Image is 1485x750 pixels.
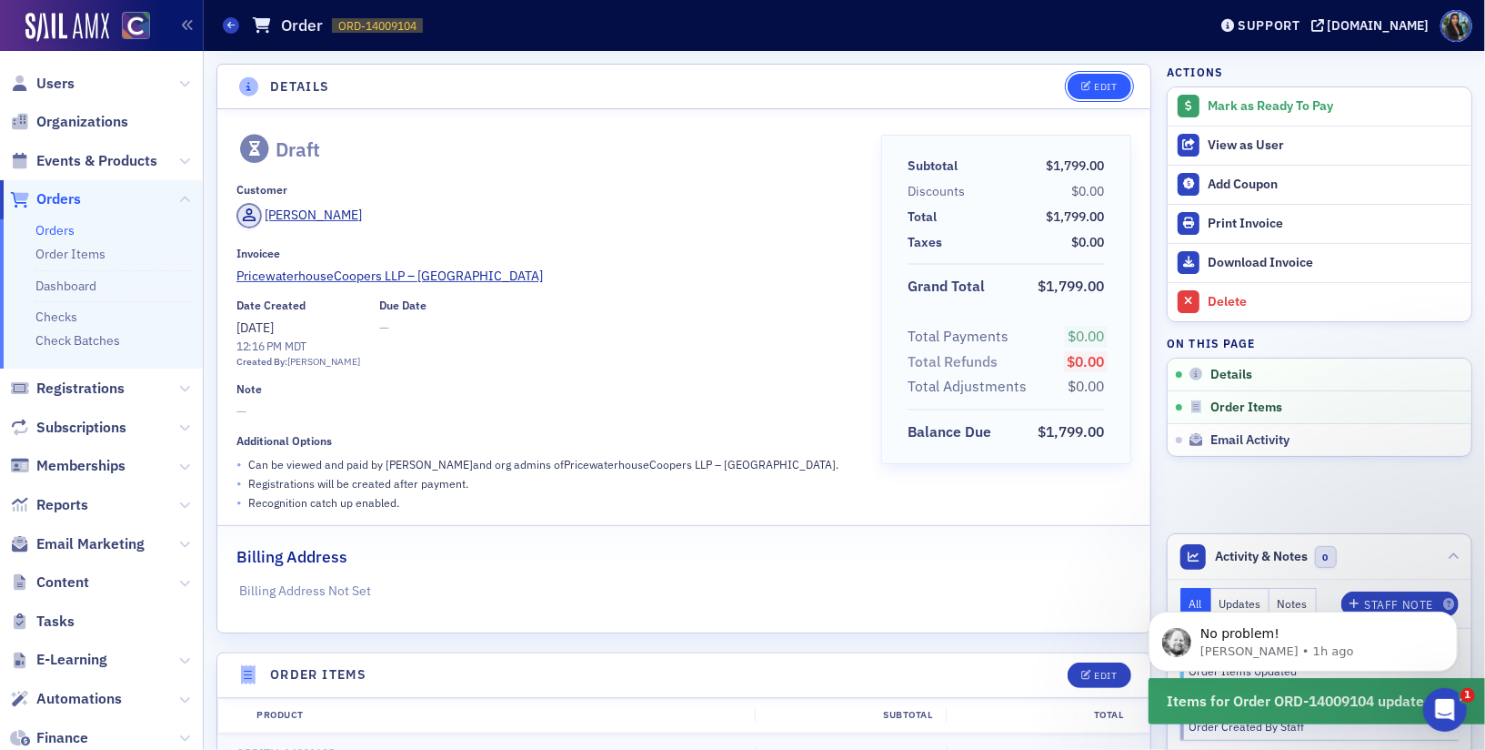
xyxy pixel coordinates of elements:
[35,246,105,262] a: Order Items
[313,29,346,62] div: Close
[18,245,346,340] div: Recent messageProfile image for AidanNo problem![PERSON_NAME]•1h ago
[1189,718,1447,735] div: Order Created By Staff
[1047,157,1105,174] span: $1,799.00
[236,299,306,312] div: Date Created
[36,495,88,515] span: Reports
[1311,19,1436,32] button: [DOMAIN_NAME]
[236,247,280,260] div: Invoicee
[908,157,964,176] span: Subtotal
[35,222,75,238] a: Orders
[36,534,145,554] span: Email Marketing
[281,15,323,36] h1: Order
[10,650,107,670] a: E-Learning
[1210,367,1252,383] span: Details
[908,421,991,443] div: Balance Due
[908,326,1008,348] div: Total Payments
[276,137,320,161] div: Draft
[10,728,88,748] a: Finance
[908,421,998,443] span: Balance Due
[36,112,128,132] span: Organizations
[236,267,856,286] a: PricewaterhouseCoopers LLP – [GEOGRAPHIC_DATA]
[908,326,1015,348] span: Total Payments
[121,568,242,641] button: Messages
[26,512,337,549] button: Search for help
[1238,17,1300,34] div: Support
[36,74,75,94] span: Users
[270,665,366,684] h4: Order Items
[10,573,89,593] a: Content
[1168,282,1471,321] button: Delete
[1440,10,1472,42] span: Profile
[1208,216,1462,232] div: Print Invoice
[74,443,326,462] div: Status: All Systems Operational
[1167,64,1223,80] h4: Actions
[37,365,304,384] div: Send us a message
[36,189,81,209] span: Orders
[236,493,242,512] span: •
[10,74,75,94] a: Users
[36,456,125,476] span: Memberships
[236,267,543,286] span: PricewaterhouseCoopers LLP – Denver
[908,182,965,201] div: Discounts
[908,233,948,252] span: Taxes
[35,278,96,294] a: Dashboard
[236,434,332,448] div: Additional Options
[1068,352,1105,370] span: $0.00
[25,13,109,42] img: SailAMX
[1168,87,1471,126] button: Mark as Ready To Pay
[338,18,416,34] span: ORD-14009104
[37,521,147,540] span: Search for help
[248,494,399,511] p: Recognition catch up enabled.
[36,573,89,593] span: Content
[908,208,937,227] div: Total
[755,708,946,723] div: Subtotal
[379,319,426,338] span: —
[1423,688,1467,732] iframe: Intercom live chat
[10,534,145,554] a: Email Marketing
[1210,400,1282,416] span: Order Items
[270,77,330,96] h4: Details
[36,379,125,399] span: Registrations
[1047,208,1105,225] span: $1,799.00
[37,563,305,583] div: Redirect an Event to a 3rd Party URL
[1168,204,1471,243] a: Print Invoice
[18,350,346,419] div: Send us a messageWe typically reply in under 10 minutes
[81,306,186,325] div: [PERSON_NAME]
[236,474,242,493] span: •
[288,613,317,626] span: Help
[1094,671,1117,681] div: Edit
[236,455,242,474] span: •
[1069,327,1105,345] span: $0.00
[36,612,75,632] span: Tasks
[1069,377,1105,395] span: $0.00
[243,568,364,641] button: Help
[264,29,300,66] img: Profile image for Aidan
[248,456,838,472] p: Can be viewed and paid by [PERSON_NAME] and org admins of PricewaterhouseCoopers LLP – [GEOGRAPHI...
[908,208,943,227] span: Total
[35,332,120,349] a: Check Batches
[1208,294,1462,310] div: Delete
[36,191,327,222] p: How can we help?
[74,464,246,479] span: Updated [DATE] 10:16 EDT
[10,189,81,209] a: Orders
[1038,277,1105,295] span: $1,799.00
[379,299,426,312] div: Due Date
[1208,255,1462,271] div: Download Invoice
[1208,137,1462,154] div: View as User
[190,306,242,325] div: • 1h ago
[236,183,287,197] div: Customer
[1072,234,1105,250] span: $0.00
[908,157,958,176] div: Subtotal
[10,689,122,709] a: Automations
[908,351,1004,373] span: Total Refunds
[1121,573,1485,701] iframe: Intercom notifications message
[1168,691,1438,713] span: Items for Order ORD-14009104 updated.
[10,112,128,132] a: Organizations
[81,289,170,303] span: No problem!
[287,355,360,370] div: [PERSON_NAME]
[1208,177,1462,193] div: Add Coupon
